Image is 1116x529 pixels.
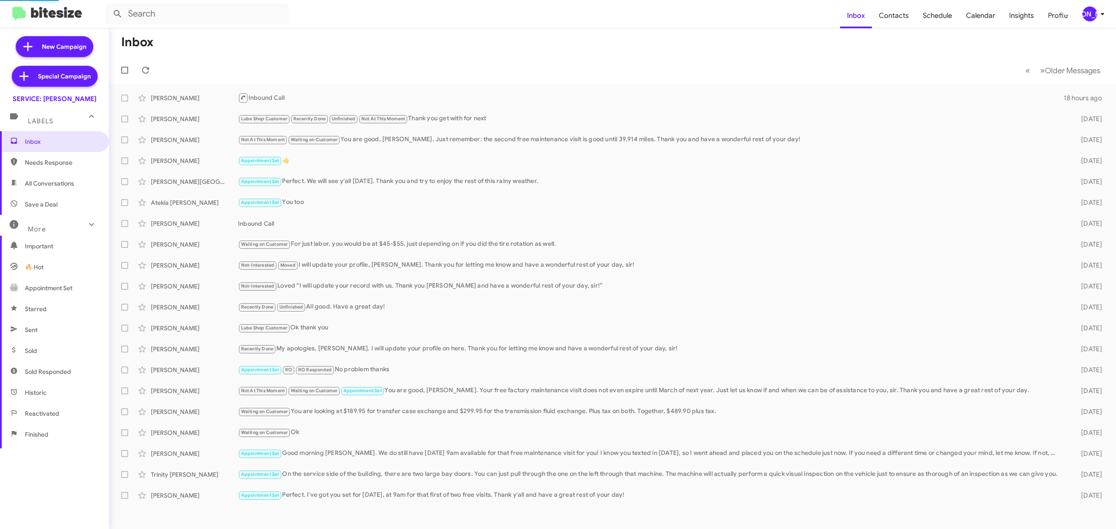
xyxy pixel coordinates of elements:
[241,241,288,247] span: Waiting on Customer
[293,116,326,122] span: Recently Done
[25,326,37,334] span: Sent
[1065,156,1109,165] div: [DATE]
[238,156,1065,166] div: 👍
[361,116,405,122] span: Not At This Moment
[1020,61,1035,79] button: Previous
[151,115,238,123] div: [PERSON_NAME]
[151,387,238,395] div: [PERSON_NAME]
[25,263,44,271] span: 🔥 Hot
[238,407,1065,417] div: You are looking at $189.95 for transfer case exchange and $299.95 for the transmission fluid exch...
[1035,61,1106,79] button: Next
[16,36,93,57] a: New Campaign
[151,345,238,353] div: [PERSON_NAME]
[25,430,48,439] span: Finished
[238,281,1065,291] div: Loved “I will update your record with us. Thank you [PERSON_NAME] and have a wonderful rest of yo...
[1065,345,1109,353] div: [DATE]
[1065,470,1109,479] div: [DATE]
[241,471,279,477] span: Appointment Set
[1021,61,1106,79] nav: Page navigation example
[238,469,1065,479] div: On the service side of the building, there are two large bay doors. You can just pull through the...
[238,197,1065,207] div: You too
[1041,3,1075,28] a: Profile
[298,367,332,373] span: RO Responded
[1065,407,1109,416] div: [DATE]
[38,72,91,81] span: Special Campaign
[151,94,238,102] div: [PERSON_NAME]
[1025,65,1030,76] span: «
[1082,7,1097,21] div: [PERSON_NAME]
[1065,366,1109,374] div: [DATE]
[1065,387,1109,395] div: [DATE]
[151,261,238,270] div: [PERSON_NAME]
[241,325,288,331] span: Lube Shop Customer
[241,346,274,352] span: Recently Done
[1065,136,1109,144] div: [DATE]
[25,158,99,167] span: Needs Response
[1075,7,1106,21] button: [PERSON_NAME]
[25,200,58,209] span: Save a Deal
[332,116,356,122] span: Unfinished
[241,179,279,184] span: Appointment Set
[1065,240,1109,249] div: [DATE]
[1065,198,1109,207] div: [DATE]
[241,409,288,414] span: Waiting on Customer
[1002,3,1041,28] a: Insights
[291,388,338,393] span: Waiting on Customer
[241,451,279,456] span: Appointment Set
[151,449,238,458] div: [PERSON_NAME]
[241,283,275,289] span: Not-Interested
[241,262,275,268] span: Not-Interested
[12,66,98,87] a: Special Campaign
[238,114,1065,124] div: Thank you get with for next
[25,284,72,292] span: Appointment Set
[238,323,1065,333] div: Ok thank you
[241,137,285,142] span: Not At This Moment
[238,302,1065,312] div: All good. Have a great day!
[238,219,1065,228] div: Inbound Call
[872,3,916,28] a: Contacts
[916,3,959,28] a: Schedule
[1065,303,1109,312] div: [DATE]
[280,262,296,268] span: Moved
[151,407,238,416] div: [PERSON_NAME]
[151,324,238,332] div: [PERSON_NAME]
[1065,428,1109,437] div: [DATE]
[241,388,285,393] span: Not At This Moment
[1045,66,1100,75] span: Older Messages
[285,367,292,373] span: RO
[25,409,59,418] span: Reactivated
[151,177,238,186] div: [PERSON_NAME][GEOGRAPHIC_DATA]
[1065,177,1109,186] div: [DATE]
[151,470,238,479] div: Trinity [PERSON_NAME]
[25,388,47,397] span: Historic
[25,346,37,355] span: Sold
[238,92,1064,103] div: Inbound Call
[1065,324,1109,332] div: [DATE]
[1065,261,1109,270] div: [DATE]
[238,490,1065,500] div: Perfect. I've got you set for [DATE], at 9am for that first of two free visits. Thank y'all and h...
[151,136,238,144] div: [PERSON_NAME]
[241,116,288,122] span: Lube Shop Customer
[291,137,338,142] span: Waiting on Customer
[241,367,279,373] span: Appointment Set
[840,3,872,28] a: Inbox
[151,428,238,437] div: [PERSON_NAME]
[344,388,382,393] span: Appointment Set
[238,260,1065,270] div: I will update your profile, [PERSON_NAME]. Thank you for letting me know and have a wonderful res...
[1065,491,1109,500] div: [DATE]
[151,491,238,500] div: [PERSON_NAME]
[151,156,238,165] div: [PERSON_NAME]
[279,304,303,310] span: Unfinished
[25,305,47,313] span: Starred
[241,200,279,205] span: Appointment Set
[241,430,288,435] span: Waiting on Customer
[13,95,96,103] div: SERVICE: [PERSON_NAME]
[151,303,238,312] div: [PERSON_NAME]
[42,42,86,51] span: New Campaign
[25,137,99,146] span: Inbox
